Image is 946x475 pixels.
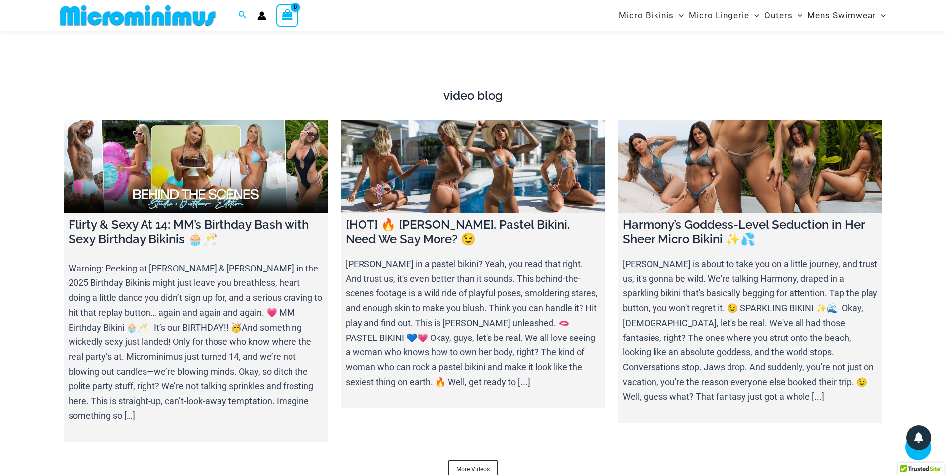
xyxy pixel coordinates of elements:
[346,257,600,389] p: [PERSON_NAME] in a pastel bikini? Yeah, you read that right. And trust us, it's even better than ...
[749,3,759,28] span: Menu Toggle
[616,3,686,28] a: Micro BikinisMenu ToggleMenu Toggle
[64,89,883,103] h4: video blog
[807,3,876,28] span: Mens Swimwear
[876,3,886,28] span: Menu Toggle
[56,4,219,27] img: MM SHOP LOGO FLAT
[674,3,684,28] span: Menu Toggle
[623,218,877,247] h4: Harmony’s Goddess-Level Seduction in Her Sheer Micro Bikini ✨💦
[793,3,802,28] span: Menu Toggle
[615,1,890,30] nav: Site Navigation
[276,4,299,27] a: View Shopping Cart, empty
[619,3,674,28] span: Micro Bikinis
[689,3,749,28] span: Micro Lingerie
[257,11,266,20] a: Account icon link
[238,9,247,22] a: Search icon link
[69,261,323,423] p: Warning: Peeking at [PERSON_NAME] & [PERSON_NAME] in the 2025 Birthday Bikinis might just leave y...
[805,3,888,28] a: Mens SwimwearMenu ToggleMenu Toggle
[69,218,323,247] h4: Flirty & Sexy At 14: MM’s Birthday Bash with Sexy Birthday Bikinis 🧁🥂
[762,3,805,28] a: OutersMenu ToggleMenu Toggle
[764,3,793,28] span: Outers
[686,3,762,28] a: Micro LingerieMenu ToggleMenu Toggle
[623,257,877,404] p: [PERSON_NAME] is about to take you on a little journey, and trust us, it's gonna be wild. We're t...
[346,218,600,247] h4: [HOT] 🔥 [PERSON_NAME]. Pastel Bikini. Need We Say More? 😉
